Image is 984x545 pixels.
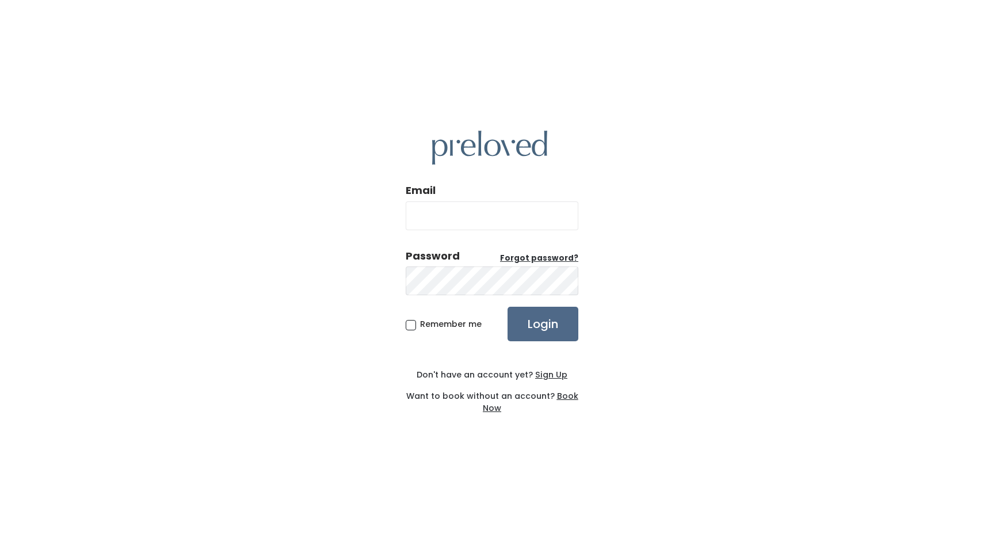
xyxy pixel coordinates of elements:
a: Forgot password? [500,253,578,264]
input: Login [508,307,578,341]
div: Password [406,249,460,264]
a: Sign Up [533,369,567,380]
a: Book Now [483,390,578,414]
span: Remember me [420,318,482,330]
u: Sign Up [535,369,567,380]
img: preloved logo [432,131,547,165]
div: Don't have an account yet? [406,369,578,381]
label: Email [406,183,436,198]
div: Want to book without an account? [406,381,578,414]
